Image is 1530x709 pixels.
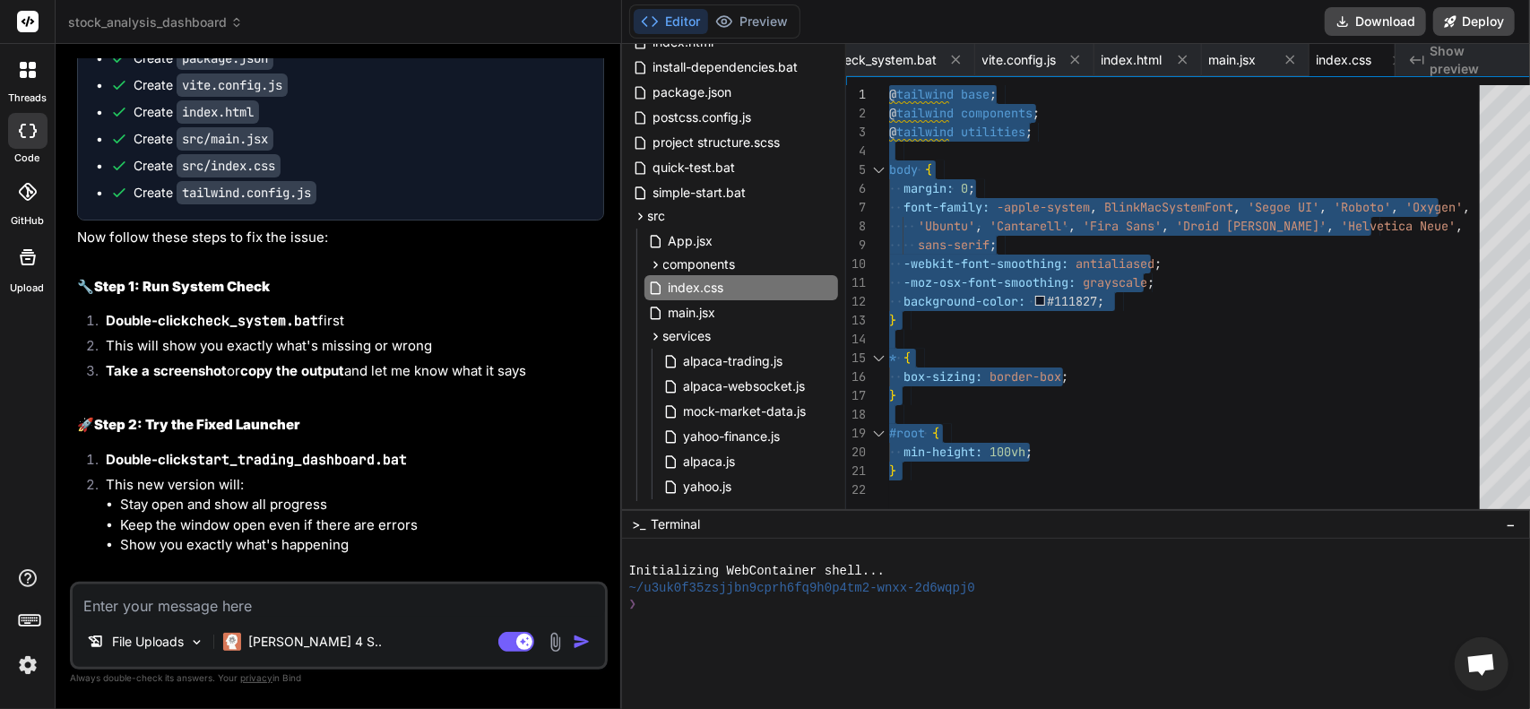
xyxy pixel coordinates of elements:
span: -apple-system [997,199,1090,215]
span: #111827 [1047,293,1097,309]
div: 18 [846,405,866,424]
span: yahoo.js [682,476,734,497]
span: ; [1097,293,1104,309]
li: This will show you exactly what's missing or wrong [91,336,604,361]
span: 'Oxygen' [1405,199,1463,215]
li: This new version will: [91,475,604,556]
span: >_ [633,515,646,533]
span: @ [889,86,896,102]
span: , [1090,199,1097,215]
li: Show you exactly what's happening [120,535,604,556]
span: 'Segoe UI' [1248,199,1319,215]
div: 9 [846,236,866,255]
div: Create [134,103,259,121]
span: project structure.scss [652,132,782,153]
span: vite.config.js [982,51,1057,69]
strong: Double-click [106,312,318,329]
img: attachment [545,632,566,653]
span: min-height: [903,444,982,460]
span: Terminal [652,515,701,533]
span: 'Droid [PERSON_NAME]' [1176,218,1327,234]
div: 14 [846,330,866,349]
h2: 🚀 [77,415,604,436]
span: tailwind [896,105,954,121]
span: index.html [1102,51,1163,69]
div: Create [134,76,288,94]
strong: Step 2: Try the Fixed Launcher [94,416,300,433]
code: src/main.jsx [177,127,273,151]
span: alpaca-trading.js [682,350,785,372]
span: BlinkMacSystemFont [1104,199,1233,215]
span: } [889,387,896,403]
code: start_trading_dashboard.bat [189,451,407,469]
span: quick-test.bat [652,157,738,178]
span: index.css [667,277,726,298]
span: -webkit-font-smoothing: [903,255,1068,272]
div: 20 [846,443,866,462]
div: 5 [846,160,866,179]
img: Claude 4 Sonnet [223,633,241,651]
span: , [1162,218,1169,234]
span: -moz-osx-font-smoothing: [903,274,1076,290]
code: check_system.bat [189,312,318,330]
button: Deploy [1433,7,1515,36]
label: threads [8,91,47,106]
span: yahoo-finance.js [682,426,782,447]
div: 12 [846,292,866,311]
div: 3 [846,123,866,142]
span: @ [889,124,896,140]
span: base [961,86,990,102]
span: 0 [961,180,968,196]
div: 4 [846,142,866,160]
span: App.jsx [667,230,715,252]
span: antialiased [1076,255,1154,272]
span: } [889,312,896,328]
span: tailwind [896,86,954,102]
span: , [1463,199,1470,215]
span: Show preview [1430,42,1516,78]
li: Stay open and show all progress [120,495,604,515]
span: index.css [1317,51,1372,69]
span: ; [990,86,997,102]
span: { [925,161,932,177]
span: ❯ [629,596,638,613]
code: index.html [177,100,259,124]
div: 15 [846,349,866,367]
div: Click to collapse the range. [868,160,891,179]
span: mock-market-data.js [682,401,808,422]
span: ; [1033,105,1040,121]
span: body [889,161,918,177]
div: 21 [846,462,866,480]
div: 16 [846,367,866,386]
button: − [1502,510,1519,539]
span: grayscale [1083,274,1147,290]
div: Create [134,184,316,202]
div: 17 [846,386,866,405]
span: { [932,425,939,441]
span: , [1233,199,1240,215]
label: Upload [11,281,45,296]
span: tailwind [896,124,954,140]
span: margin: [903,180,954,196]
button: Download [1325,7,1426,36]
div: 11 [846,273,866,292]
span: components [961,105,1033,121]
div: Create [134,49,273,67]
span: package.json [652,82,734,103]
span: main.jsx [667,302,718,324]
span: font-family: [903,199,990,215]
strong: Take a screenshot [106,362,227,379]
span: alpaca-websocket.js [682,376,808,397]
span: install-dependencies.bat [652,56,800,78]
span: 100vh [990,444,1025,460]
p: Now follow these steps to fix the issue: [77,228,604,248]
button: Preview [708,9,796,34]
span: check_system.bat [831,51,938,69]
p: Always double-check its answers. Your in Bind [70,670,608,687]
p: [PERSON_NAME] 4 S.. [248,633,382,651]
span: − [1506,515,1516,533]
strong: Double-click [106,451,407,468]
span: , [1327,218,1334,234]
span: , [1068,218,1076,234]
img: settings [13,650,43,680]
